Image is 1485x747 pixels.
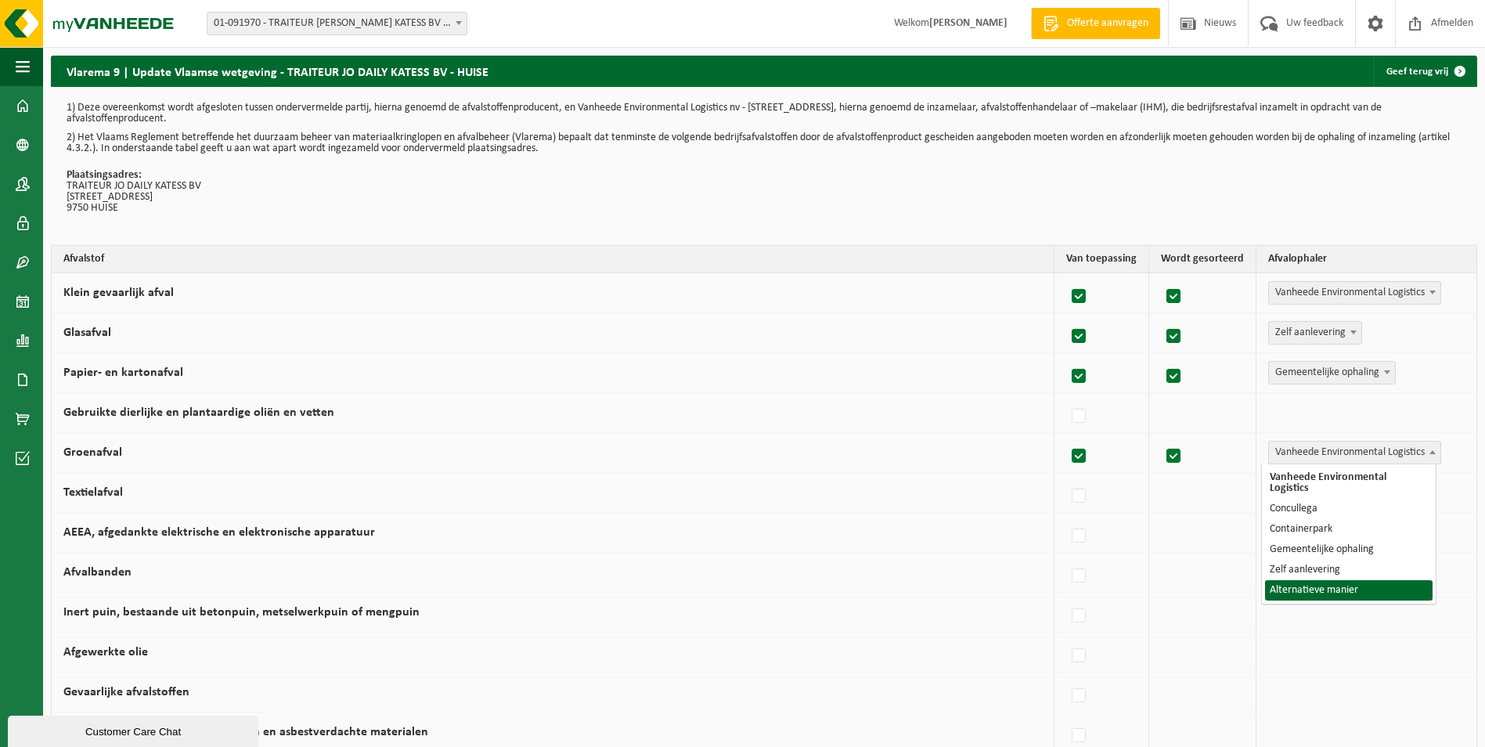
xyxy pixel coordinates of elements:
p: TRAITEUR JO DAILY KATESS BV [STREET_ADDRESS] 9750 HUISE [67,170,1462,214]
span: Vanheede Environmental Logistics [1269,282,1440,304]
strong: Plaatsingsadres: [67,169,142,181]
li: Concullega [1265,499,1432,519]
label: Afvalbanden [63,566,132,579]
span: Vanheede Environmental Logistics [1269,442,1440,464]
span: 01-091970 - TRAITEUR JO DAILY KATESS BV - HUISE [207,12,467,35]
li: Zelf aanlevering [1265,560,1432,580]
label: Glasafval [63,327,111,339]
span: Offerte aanvragen [1063,16,1152,31]
label: Gevaarlijke afvalstoffen [63,686,189,698]
span: Zelf aanlevering [1268,321,1362,345]
label: Inert puin, bestaande uit betonpuin, metselwerkpuin of mengpuin [63,606,420,619]
th: Afvalstof [52,246,1054,273]
span: Vanheede Environmental Logistics [1268,281,1441,305]
li: Gemeentelijke ophaling [1265,539,1432,560]
h2: Vlarema 9 | Update Vlaamse wetgeving - TRAITEUR JO DAILY KATESS BV - HUISE [51,56,504,86]
strong: [PERSON_NAME] [929,17,1007,29]
label: Afgewerkte olie [63,646,148,659]
label: Textielafval [63,486,123,499]
th: Wordt gesorteerd [1149,246,1256,273]
a: Offerte aanvragen [1031,8,1160,39]
a: Geef terug vrij [1374,56,1476,87]
label: Gebruikte dierlijke en plantaardige oliën en vetten [63,406,334,419]
li: Vanheede Environmental Logistics [1265,467,1432,499]
span: Gemeentelijke ophaling [1268,361,1396,384]
span: Gemeentelijke ophaling [1269,362,1395,384]
li: Alternatieve manier [1265,580,1432,601]
span: Zelf aanlevering [1269,322,1361,344]
th: Van toepassing [1054,246,1149,273]
label: Klein gevaarlijk afval [63,287,174,299]
th: Afvalophaler [1256,246,1476,273]
p: 1) Deze overeenkomst wordt afgesloten tussen ondervermelde partij, hierna genoemd de afvalstoffen... [67,103,1462,125]
label: Groenafval [63,446,122,459]
span: 01-091970 - TRAITEUR JO DAILY KATESS BV - HUISE [207,13,467,34]
li: Containerpark [1265,519,1432,539]
iframe: chat widget [8,713,261,747]
p: 2) Het Vlaams Reglement betreffende het duurzaam beheer van materiaalkringlopen en afvalbeheer (V... [67,132,1462,154]
span: Vanheede Environmental Logistics [1268,441,1441,464]
label: Papier- en kartonafval [63,366,183,379]
label: AEEA, afgedankte elektrische en elektronische apparatuur [63,526,375,539]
